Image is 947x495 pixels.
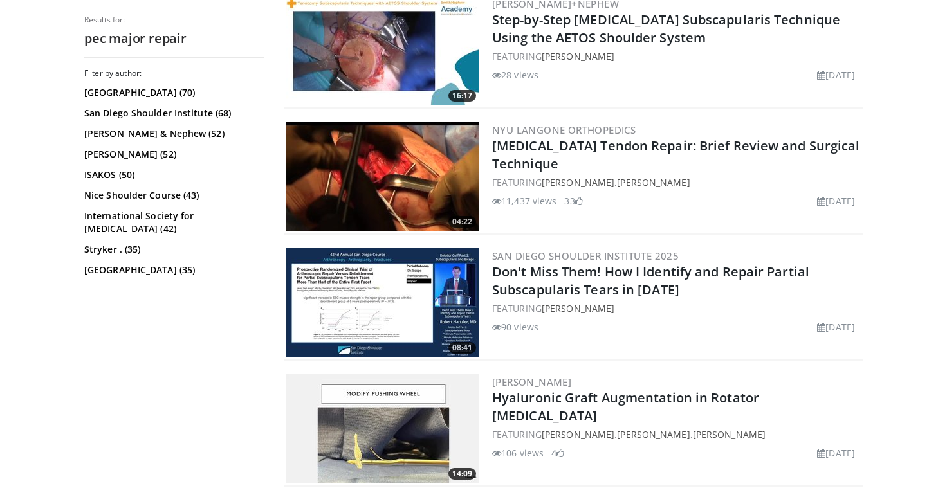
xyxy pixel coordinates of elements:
span: 14:09 [448,468,476,480]
li: 11,437 views [492,194,556,208]
span: 08:41 [448,342,476,354]
a: Nice Shoulder Course (43) [84,189,261,202]
a: [PERSON_NAME] (52) [84,148,261,161]
a: [PERSON_NAME] [542,428,614,440]
span: 04:22 [448,216,476,228]
p: Results for: [84,15,264,25]
a: [MEDICAL_DATA] Tendon Repair: Brief Review and Surgical Technique [492,137,860,172]
img: 43ddb0dd-e776-4a3c-93ea-be328d930595.300x170_q85_crop-smart_upscale.jpg [286,248,479,357]
a: 14:09 [286,373,479,483]
img: 4ea01b77-b68e-4a04-941e-90b6eaf5b9bb.300x170_q85_crop-smart_upscale.jpg [286,373,479,483]
div: FEATURING [492,50,860,63]
a: [PERSON_NAME] [693,428,766,440]
img: E-HI8y-Omg85H4KX4xMDoxOmdtO40mAx.300x170_q85_crop-smart_upscale.jpg [286,122,479,231]
a: [PERSON_NAME] [617,176,690,188]
li: [DATE] [817,446,855,460]
li: 106 views [492,446,544,460]
a: NYU Langone Orthopedics [492,123,636,136]
li: 4 [551,446,564,460]
a: [PERSON_NAME] [617,428,690,440]
li: [DATE] [817,194,855,208]
a: Hyaluronic Graft Augmentation in Rotator [MEDICAL_DATA] [492,389,759,424]
h3: Filter by author: [84,68,264,78]
a: San Diego Shoulder Institute 2025 [492,249,679,262]
li: 90 views [492,320,538,334]
a: Stryker . (35) [84,243,261,256]
h2: pec major repair [84,30,264,47]
li: [DATE] [817,320,855,334]
a: San Diego Shoulder Institute (68) [84,107,261,120]
a: [PERSON_NAME] [542,302,614,314]
a: Step-by-Step [MEDICAL_DATA] Subscapularis Technique Using the AETOS Shoulder System [492,11,840,46]
li: 33 [564,194,582,208]
div: FEATURING , [492,175,860,189]
a: [PERSON_NAME] & Nephew (52) [84,127,261,140]
a: [PERSON_NAME] [542,176,614,188]
a: Don't Miss Them! How I Identify and Repair Partial Subscapularis Tears in [DATE] [492,263,809,298]
a: ISAKOS (50) [84,168,261,181]
a: [PERSON_NAME] [492,375,571,388]
li: [DATE] [817,68,855,82]
a: [GEOGRAPHIC_DATA] (35) [84,264,261,276]
a: 08:41 [286,248,479,357]
div: FEATURING [492,301,860,315]
a: 04:22 [286,122,479,231]
a: [GEOGRAPHIC_DATA] (70) [84,86,261,99]
span: 16:17 [448,90,476,102]
a: International Society for [MEDICAL_DATA] (42) [84,210,261,235]
a: [PERSON_NAME] [542,50,614,62]
li: 28 views [492,68,538,82]
div: FEATURING , , [492,428,860,441]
